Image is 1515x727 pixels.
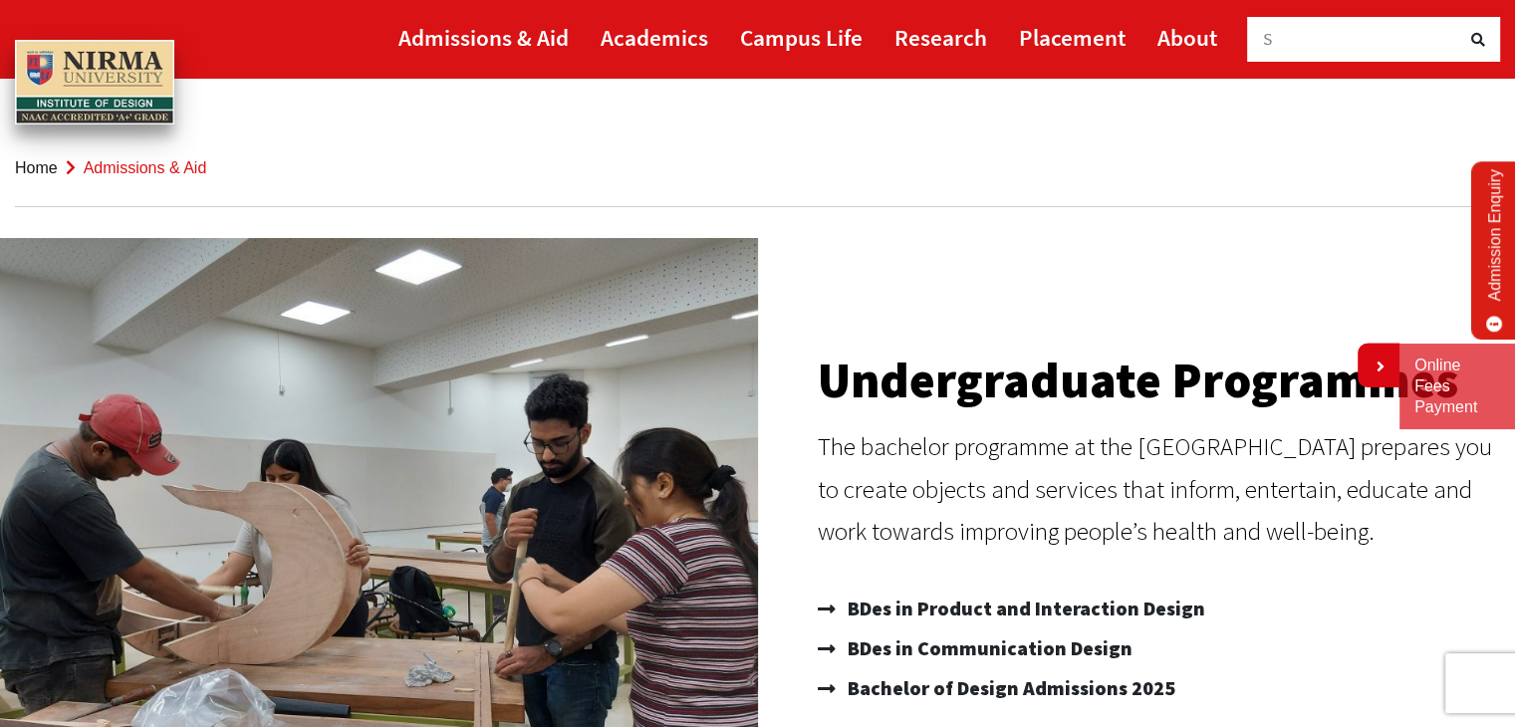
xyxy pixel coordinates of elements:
[84,159,207,176] span: Admissions & Aid
[1414,356,1500,417] a: Online Fees Payment
[818,356,1496,405] h2: Undergraduate Programmes
[818,668,1496,708] a: Bachelor of Design Admissions 2025
[843,628,1133,668] span: BDes in Communication Design
[818,589,1496,628] a: BDes in Product and Interaction Design
[818,425,1496,553] p: The bachelor programme at the [GEOGRAPHIC_DATA] prepares you to create objects and services that ...
[15,40,174,125] img: main_logo
[843,668,1175,708] span: Bachelor of Design Admissions 2025
[15,129,1500,207] nav: breadcrumb
[894,15,987,60] a: Research
[1263,28,1273,50] span: S
[1019,15,1126,60] a: Placement
[15,159,58,176] a: Home
[1157,15,1217,60] a: About
[740,15,863,60] a: Campus Life
[818,628,1496,668] a: BDes in Communication Design
[398,15,569,60] a: Admissions & Aid
[843,589,1205,628] span: BDes in Product and Interaction Design
[601,15,708,60] a: Academics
